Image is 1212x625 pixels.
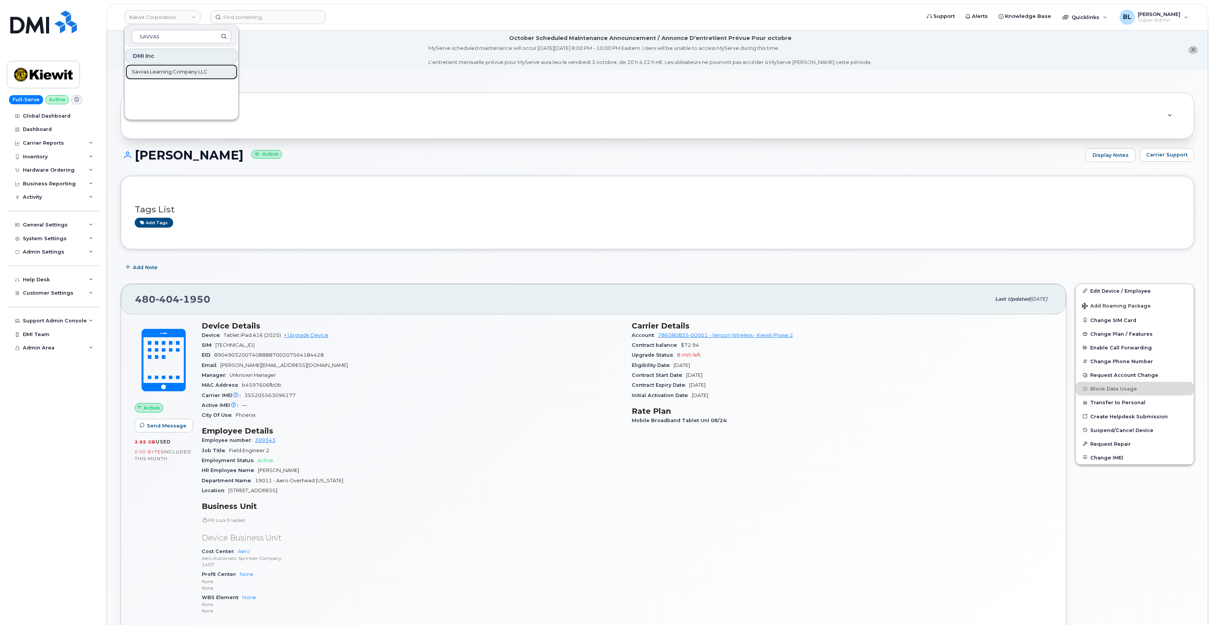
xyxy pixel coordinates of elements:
span: 355205563096177 [244,392,296,398]
button: Suspend/Cancel Device [1076,423,1194,437]
p: Aero Automatic Sprinkler Company [202,555,623,561]
a: Savvas Learning Company LLC [126,64,237,80]
span: HR Employee Name [202,467,258,473]
span: Initial Activation Date [632,392,692,398]
span: 2.65 GB [135,439,156,445]
span: Enable Call Forwarding [1090,345,1152,351]
span: Suspend/Cancel Device [1090,427,1153,433]
span: City Of Use [202,412,236,418]
span: EID [202,352,214,358]
span: — [242,402,247,408]
span: Unknown Manager [229,372,276,378]
button: Change IMEI [1076,451,1194,464]
a: None [242,595,256,600]
span: 89049032007408888700207564184428 [214,352,324,358]
h3: Tags List [135,205,1180,214]
p: 1407 [202,561,623,568]
span: Add Roaming Package [1082,303,1151,310]
span: Cost Center [202,548,238,554]
span: b4597606fb0b [242,382,281,388]
span: [DATE] [686,372,702,378]
span: Send Message [147,422,186,429]
a: + Upgrade Device [284,332,328,338]
p: None [202,585,623,591]
span: 8 mth left [677,352,701,358]
div: MyServe scheduled maintenance will occur [DATE][DATE] 8:00 PM - 10:00 PM Eastern. Users will be u... [428,45,872,66]
a: Aero [238,548,250,554]
span: 19011 - Aero Overhead [US_STATE] [255,478,343,483]
button: Transfer to Personal [1076,395,1194,409]
a: Display Notes [1085,148,1136,163]
span: 1950 [180,293,210,305]
span: included this month [135,449,191,461]
span: Manager [202,372,229,378]
span: MAC Address [202,382,242,388]
span: Eligibility Date [632,362,674,368]
h1: [PERSON_NAME] [121,148,1081,162]
div: DMI Inc [126,49,237,64]
button: Enable Call Forwarding [1076,341,1194,354]
span: WBS Element [202,595,242,600]
h3: Business Unit [202,502,623,511]
a: Edit Device / Employee [1076,284,1194,298]
span: Add Note [133,264,158,271]
span: Last updated [995,296,1030,302]
span: Location [202,488,228,493]
span: $72.94 [681,342,699,348]
span: Carrier Support [1146,151,1188,158]
span: [DATE] [674,362,690,368]
span: Email [202,362,220,368]
span: Upgrade Status [632,352,677,358]
button: Request Repair [1076,437,1194,451]
button: Request Account Change [1076,368,1194,382]
span: Phoenix [236,412,256,418]
button: Block Data Usage [1076,382,1194,395]
h3: Rate Plan [632,407,1053,416]
span: [DATE] [1030,296,1047,302]
span: Device [202,332,224,338]
span: Active [258,458,273,463]
span: Employee number [202,437,255,443]
button: Carrier Support [1140,148,1194,162]
span: Change Plan / Features [1090,331,1153,337]
span: Contract Expiry Date [632,382,689,388]
span: Savvas Learning Company LLC [132,68,207,76]
span: Profit Center [202,571,240,577]
p: HR Lock Enabled [202,517,623,523]
span: [TECHNICAL_ID] [215,342,255,348]
span: [PERSON_NAME] [258,467,299,473]
span: Mobile Broadband Tablet Unl 08/24 [632,418,731,423]
span: Contract Start Date [632,372,686,378]
button: close notification [1188,46,1198,54]
span: SIM [202,342,215,348]
p: None [202,601,623,607]
span: used [156,439,171,445]
span: 480 [135,293,210,305]
span: Carrier IMEI [202,392,244,398]
span: [DATE] [692,392,708,398]
small: Active [251,150,282,159]
button: Change Plan / Features [1076,327,1194,341]
h3: Carrier Details [632,321,1053,330]
button: Add Note [121,261,164,274]
p: Device Business Unit [202,533,623,544]
div: October Scheduled Maintenance Announcement / Annonce D'entretient Prévue Pour octobre [509,34,792,42]
span: [DATE] [689,382,706,388]
h3: Employee Details [202,426,623,435]
span: Job Title [202,448,229,453]
button: Send Message [135,419,193,432]
iframe: Messenger Launcher [1179,592,1206,619]
span: Active IMEI [202,402,242,408]
span: 0.00 Bytes [135,449,164,454]
span: Department Name [202,478,255,483]
input: Search [132,30,231,43]
h3: Device Details [202,321,623,330]
a: 786080835-00001 - Verizon Wireless - Kiewit Phase 2 [658,332,793,338]
p: None [202,607,623,614]
span: Employment Status [202,458,258,463]
span: [STREET_ADDRESS] [228,488,277,493]
a: Create Helpdesk Submission [1076,410,1194,423]
span: Account [632,332,658,338]
button: Change SIM Card [1076,313,1194,327]
span: [PERSON_NAME][EMAIL_ADDRESS][DOMAIN_NAME] [220,362,348,368]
